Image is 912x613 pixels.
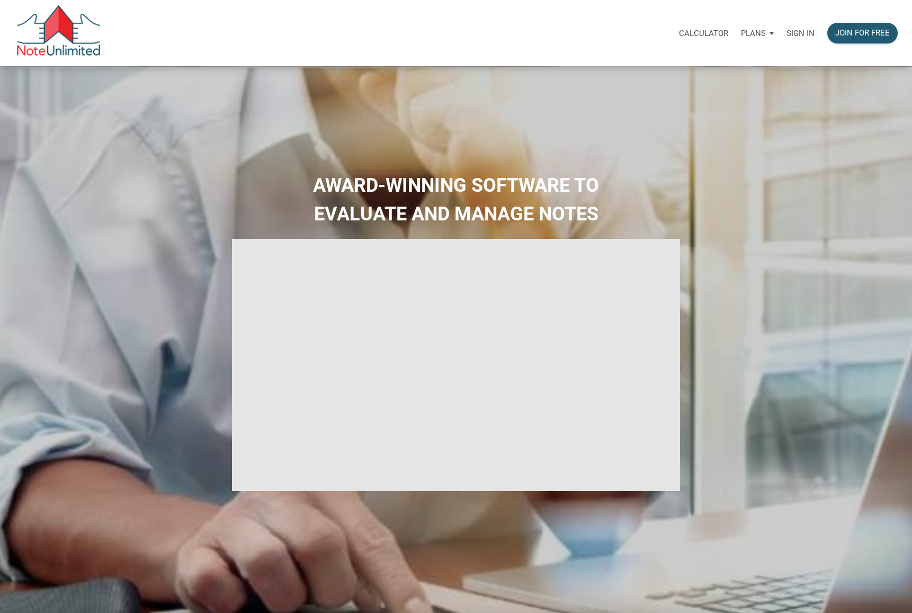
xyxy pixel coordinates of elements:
[8,171,904,228] h2: AWARD-WINNING SOFTWARE TO EVALUATE AND MANAGE NOTES
[821,16,904,50] a: Join for free
[735,16,780,50] a: Plans
[232,239,680,491] iframe: NoteUnlimited
[741,29,766,38] p: Plans
[827,23,898,43] button: Join for free
[735,17,780,49] button: Plans
[673,16,735,50] a: Calculator
[786,29,815,38] p: Sign in
[835,27,890,39] div: Join for free
[679,29,728,38] p: Calculator
[780,16,821,50] a: Sign in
